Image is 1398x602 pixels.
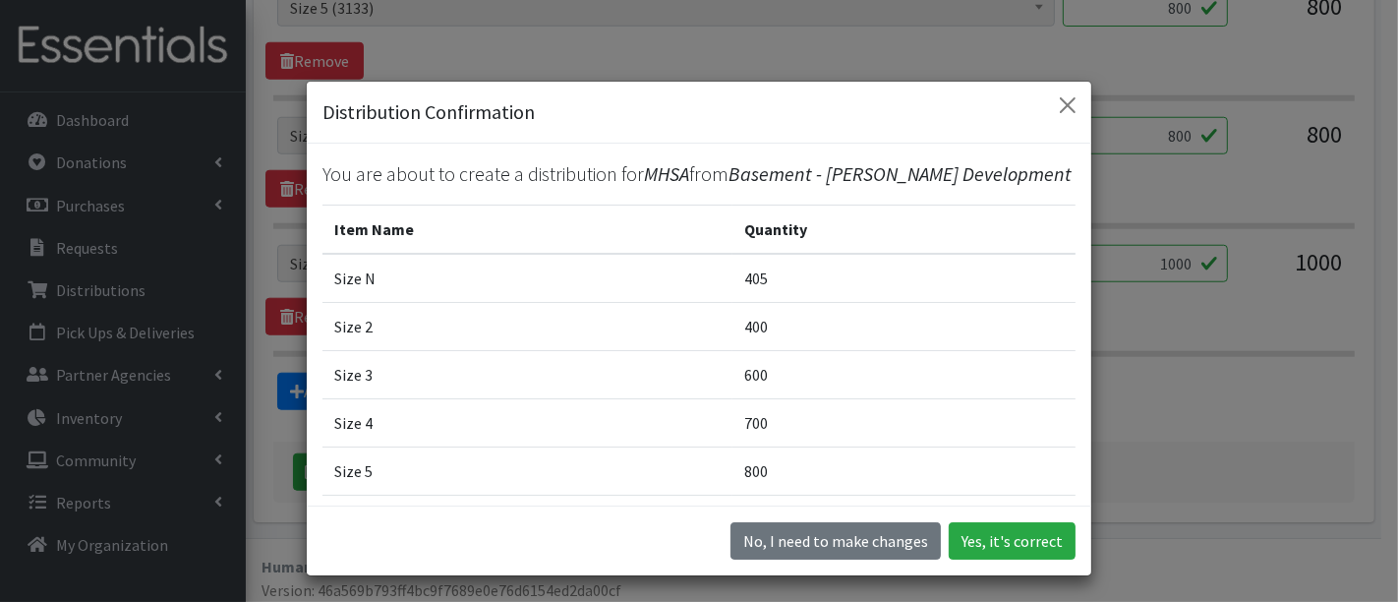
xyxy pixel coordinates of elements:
td: Size 3 [322,351,732,399]
td: Size 6 [322,496,732,544]
td: 800 [732,448,1076,496]
td: Size 5 [322,448,732,496]
button: No I need to make changes [730,522,941,560]
span: MHSA [644,161,689,186]
th: Quantity [732,206,1076,255]
span: Basement - [PERSON_NAME] Development [728,161,1072,186]
td: Size 2 [322,303,732,351]
td: Size N [322,254,732,303]
td: 405 [732,254,1076,303]
td: 400 [732,303,1076,351]
h5: Distribution Confirmation [322,97,535,127]
td: 600 [732,351,1076,399]
button: Yes, it's correct [949,522,1076,560]
td: 700 [732,399,1076,448]
button: Close [1052,90,1083,121]
td: 800 [732,496,1076,544]
th: Item Name [322,206,732,255]
td: Size 4 [322,399,732,448]
p: You are about to create a distribution for from [322,159,1076,189]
